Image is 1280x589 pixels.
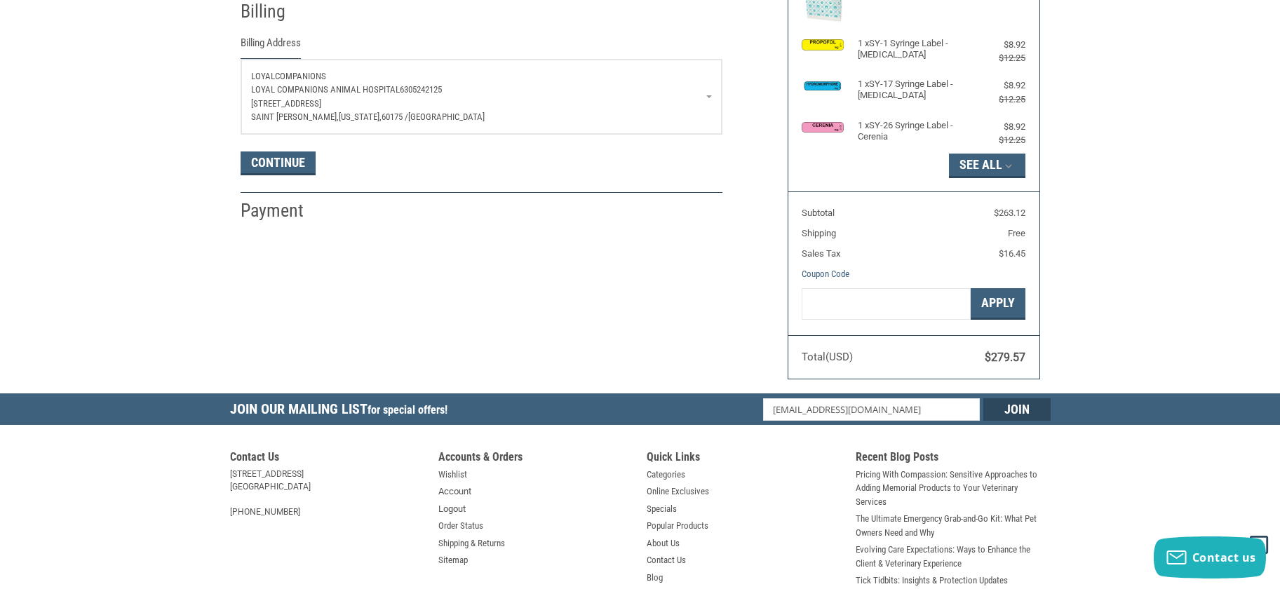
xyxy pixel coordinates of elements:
span: [GEOGRAPHIC_DATA] [408,111,485,122]
span: for special offers! [368,403,447,417]
legend: Billing Address [241,35,301,58]
span: $279.57 [985,351,1025,364]
span: Contact us [1192,550,1256,565]
a: Blog [647,571,663,585]
a: Sitemap [438,553,468,567]
h4: 1 x SY-17 Syringe Label - [MEDICAL_DATA] [858,79,966,102]
button: Contact us [1154,536,1266,578]
button: Apply [971,288,1025,320]
input: Join [983,398,1051,421]
div: $8.92 [969,120,1025,134]
h4: 1 x SY-1 Syringe Label - [MEDICAL_DATA] [858,38,966,61]
span: Free [1008,228,1025,238]
a: Contact Us [647,553,686,567]
span: Saint [PERSON_NAME], [251,111,339,122]
h5: Quick Links [647,450,842,468]
h5: Accounts & Orders [438,450,633,468]
span: Sales Tax [802,248,840,259]
a: The Ultimate Emergency Grab-and-Go Kit: What Pet Owners Need and Why [856,512,1051,539]
span: Shipping [802,228,836,238]
span: Companions [275,71,326,81]
span: $263.12 [994,208,1025,218]
span: Loyal Companions Animal Hospital [251,84,400,95]
a: Account [438,485,471,499]
button: Continue [241,151,316,175]
div: $8.92 [969,79,1025,93]
a: Tick Tidbits: Insights & Protection Updates [856,574,1008,588]
h5: Recent Blog Posts [856,450,1051,468]
a: Logout [438,502,466,516]
a: Specials [647,502,677,516]
a: Coupon Code [802,269,849,279]
a: Evolving Care Expectations: Ways to Enhance the Client & Veterinary Experience [856,543,1051,570]
a: Enter or select a different address [241,60,722,134]
span: [US_STATE], [339,111,382,122]
h5: Join Our Mailing List [230,393,454,429]
h5: Contact Us [230,450,425,468]
a: Shipping & Returns [438,536,505,550]
address: [STREET_ADDRESS] [GEOGRAPHIC_DATA] [PHONE_NUMBER] [230,468,425,518]
a: Order Status [438,519,483,533]
a: Categories [647,468,685,482]
span: Total (USD) [802,351,853,363]
h4: 1 x SY-26 Syringe Label - Cerenia [858,120,966,143]
input: Email [763,398,980,421]
div: $12.25 [969,133,1025,147]
span: $16.45 [999,248,1025,259]
button: See All [949,154,1025,177]
span: Subtotal [802,208,835,218]
div: $12.25 [969,51,1025,65]
a: Pricing With Compassion: Sensitive Approaches to Adding Memorial Products to Your Veterinary Serv... [856,468,1051,509]
a: Wishlist [438,468,467,482]
span: 60175 / [382,111,408,122]
div: $12.25 [969,93,1025,107]
input: Gift Certificate or Coupon Code [802,288,971,320]
h2: Payment [241,199,323,222]
div: $8.92 [969,38,1025,52]
a: About Us [647,536,680,550]
a: Popular Products [647,519,708,533]
span: 6305242125 [400,84,442,95]
span: [STREET_ADDRESS] [251,98,321,109]
span: Loyal [251,71,275,81]
a: Online Exclusives [647,485,709,499]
